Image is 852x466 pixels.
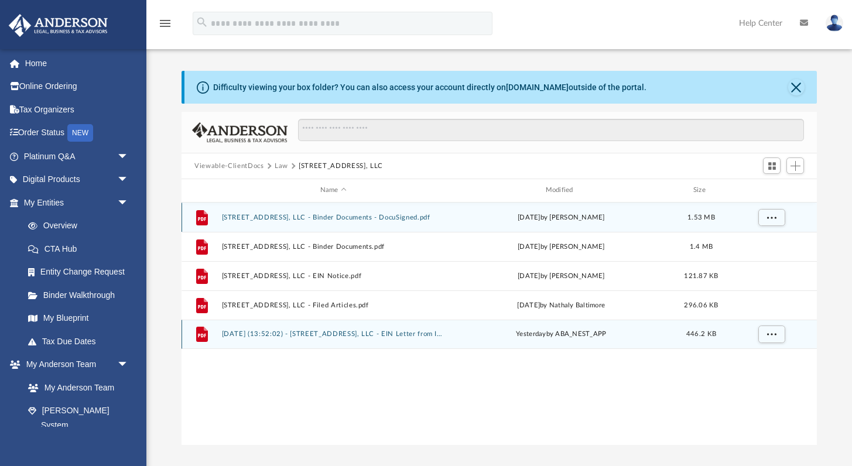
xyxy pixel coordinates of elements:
[730,185,812,196] div: id
[450,329,673,340] div: by ABA_NEST_APP
[196,16,208,29] i: search
[690,243,713,249] span: 1.4 MB
[213,81,646,94] div: Difficulty viewing your box folder? You can also access your account directly on outside of the p...
[5,14,111,37] img: Anderson Advisors Platinum Portal
[194,161,264,172] button: Viewable-ClientDocs
[16,330,146,353] a: Tax Due Dates
[187,185,216,196] div: id
[158,16,172,30] i: menu
[221,185,444,196] div: Name
[758,208,785,226] button: More options
[16,376,135,399] a: My Anderson Team
[16,261,146,284] a: Entity Change Request
[222,272,445,280] button: [STREET_ADDRESS], LLC - EIN Notice.pdf
[8,52,146,75] a: Home
[117,145,141,169] span: arrow_drop_down
[450,241,673,252] div: [DATE] by [PERSON_NAME]
[685,272,718,279] span: 121.87 KB
[117,191,141,215] span: arrow_drop_down
[222,301,445,309] button: [STREET_ADDRESS], LLC - Filed Articles.pdf
[8,353,141,376] a: My Anderson Teamarrow_drop_down
[450,212,673,222] div: [DATE] by [PERSON_NAME]
[763,157,781,174] button: Switch to Grid View
[786,157,804,174] button: Add
[8,145,146,168] a: Platinum Q&Aarrow_drop_down
[222,330,445,338] button: [DATE] (13:52:02) - [STREET_ADDRESS], LLC - EIN Letter from IRS.pdf
[8,98,146,121] a: Tax Organizers
[117,168,141,192] span: arrow_drop_down
[678,185,725,196] div: Size
[450,270,673,281] div: [DATE] by [PERSON_NAME]
[16,214,146,238] a: Overview
[158,22,172,30] a: menu
[16,307,141,330] a: My Blueprint
[687,214,715,220] span: 1.53 MB
[8,121,146,145] a: Order StatusNEW
[222,214,445,221] button: [STREET_ADDRESS], LLC - Binder Documents - DocuSigned.pdf
[275,161,288,172] button: Law
[826,15,843,32] img: User Pic
[222,243,445,251] button: [STREET_ADDRESS], LLC - Binder Documents.pdf
[16,399,141,437] a: [PERSON_NAME] System
[298,119,804,141] input: Search files and folders
[8,168,146,191] a: Digital Productsarrow_drop_down
[16,283,146,307] a: Binder Walkthrough
[788,79,805,95] button: Close
[117,353,141,377] span: arrow_drop_down
[686,331,716,337] span: 446.2 KB
[516,331,546,337] span: yesterday
[8,75,146,98] a: Online Ordering
[506,83,569,92] a: [DOMAIN_NAME]
[182,203,817,446] div: grid
[67,124,93,142] div: NEW
[450,185,673,196] div: Modified
[758,325,785,343] button: More options
[16,237,146,261] a: CTA Hub
[450,300,673,310] div: [DATE] by Nathaly Baltimore
[299,161,383,172] button: [STREET_ADDRESS], LLC
[8,191,146,214] a: My Entitiesarrow_drop_down
[685,301,718,308] span: 296.06 KB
